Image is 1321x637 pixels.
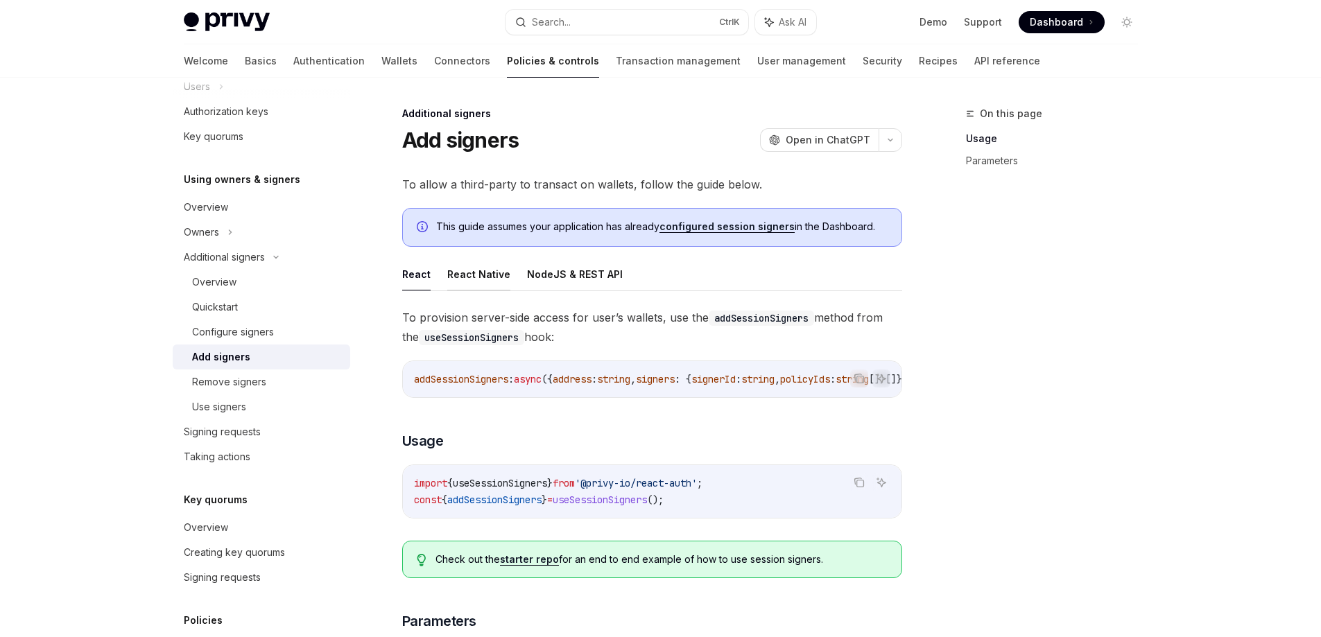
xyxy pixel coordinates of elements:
span: } [542,494,547,506]
span: ; [697,477,702,489]
code: addSessionSigners [709,311,814,326]
span: useSessionSigners [453,477,547,489]
a: Policies & controls [507,44,599,78]
a: Overview [173,195,350,220]
div: Taking actions [184,448,250,465]
a: Recipes [919,44,958,78]
a: Configure signers [173,320,350,344]
span: import [414,477,447,489]
a: Demo [919,15,947,29]
span: signerId [691,373,736,385]
span: : [592,373,597,385]
a: Signing requests [173,565,350,590]
span: To provision server-side access for user’s wallets, use the method from the hook: [402,308,902,347]
h5: Using owners & signers [184,171,300,188]
img: light logo [184,12,270,32]
div: Signing requests [184,569,261,586]
button: Open in ChatGPT [760,128,879,152]
span: ({ [542,373,553,385]
span: : [736,373,741,385]
span: = [547,494,553,506]
button: Copy the contents from the code block [850,473,868,491]
span: policyIds [780,373,830,385]
button: Toggle dark mode [1116,11,1138,33]
span: signers [636,373,675,385]
span: []}[]}) [869,373,908,385]
div: Key quorums [184,128,243,145]
span: , [630,373,636,385]
a: Transaction management [616,44,741,78]
a: Taking actions [173,444,350,469]
span: from [553,477,575,489]
h5: Key quorums [184,491,248,508]
span: Usage [402,431,444,451]
span: : [830,373,836,385]
a: Dashboard [1019,11,1105,33]
a: Remove signers [173,369,350,394]
div: Creating key quorums [184,544,285,561]
span: Ctrl K [719,17,740,28]
div: Authorization keys [184,103,268,120]
span: '@privy-io/react-auth' [575,477,697,489]
a: Security [863,44,902,78]
span: { [447,477,453,489]
button: Ask AI [755,10,816,35]
div: Overview [184,519,228,536]
button: Ask AI [872,473,890,491]
div: Use signers [192,399,246,415]
a: Signing requests [173,419,350,444]
span: const [414,494,442,506]
button: NodeJS & REST API [527,258,623,290]
span: string [741,373,775,385]
a: Use signers [173,394,350,419]
span: string [836,373,869,385]
a: Key quorums [173,124,350,149]
svg: Info [417,221,431,235]
div: Signing requests [184,424,261,440]
span: : [508,373,514,385]
a: Basics [245,44,277,78]
span: Parameters [402,611,476,631]
div: Overview [184,199,228,216]
a: Creating key quorums [173,540,350,565]
a: Quickstart [173,295,350,320]
span: addSessionSigners [447,494,542,506]
svg: Tip [417,554,426,566]
a: API reference [974,44,1040,78]
a: Overview [173,515,350,540]
a: Welcome [184,44,228,78]
a: Authentication [293,44,365,78]
span: string [597,373,630,385]
span: Check out the for an end to end example of how to use session signers. [435,552,887,566]
code: useSessionSigners [419,330,524,345]
button: Search...CtrlK [506,10,748,35]
a: Parameters [966,150,1149,172]
a: configured session signers [659,220,795,233]
span: On this page [980,105,1042,122]
div: Overview [192,274,236,290]
span: This guide assumes your application has already in the Dashboard. [436,220,888,234]
span: useSessionSigners [553,494,647,506]
span: Dashboard [1030,15,1083,29]
div: Owners [184,224,219,241]
a: User management [757,44,846,78]
a: Add signers [173,344,350,369]
button: Ask AI [872,369,890,387]
div: Search... [532,14,571,30]
div: Configure signers [192,324,274,340]
a: starter repo [500,553,559,566]
a: Wallets [381,44,417,78]
span: address [553,373,592,385]
div: Additional signers [402,107,902,121]
div: Add signers [192,349,250,365]
h1: Add signers [402,128,519,152]
span: addSessionSigners [414,373,508,385]
span: Ask AI [779,15,806,29]
h5: Policies [184,612,223,629]
a: Overview [173,270,350,295]
span: async [514,373,542,385]
button: Copy the contents from the code block [850,369,868,387]
div: Additional signers [184,249,265,265]
span: (); [647,494,664,506]
span: Open in ChatGPT [786,133,870,147]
